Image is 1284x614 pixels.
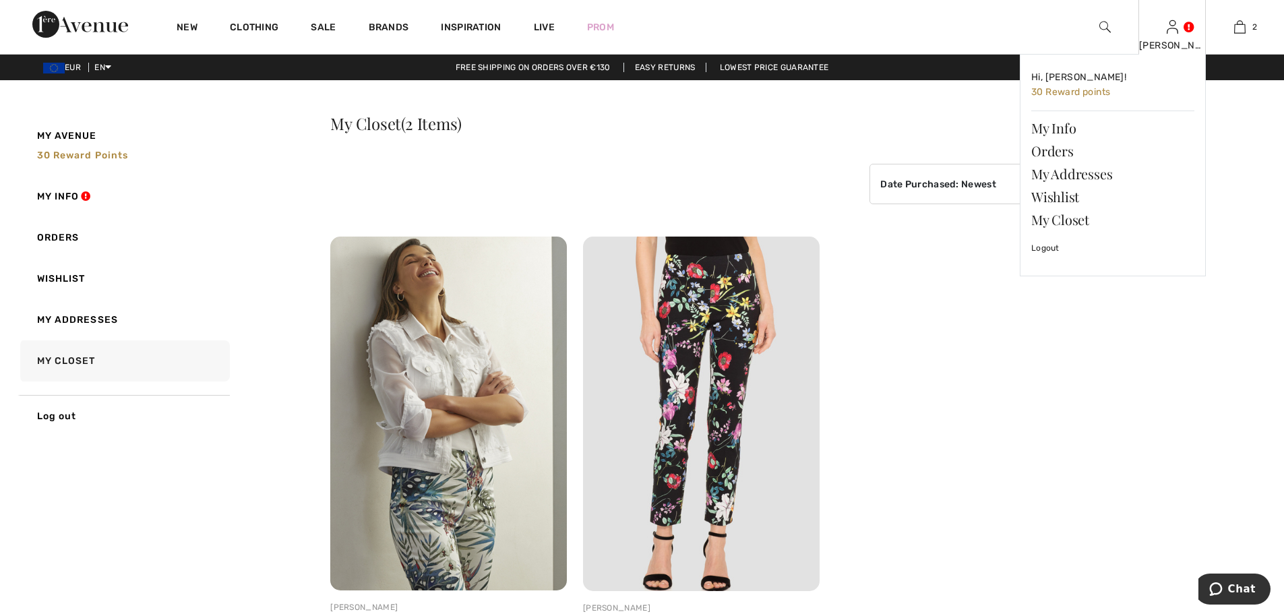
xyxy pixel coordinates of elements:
[1167,19,1178,35] img: My Info
[43,63,65,73] img: Euro
[18,258,230,299] a: Wishlist
[1031,65,1194,105] a: Hi, [PERSON_NAME]! 30 Reward points
[587,20,614,34] a: Prom
[18,395,230,437] a: Log out
[623,63,707,72] a: Easy Returns
[1031,117,1194,140] a: My Info
[1139,38,1205,53] div: [PERSON_NAME]
[583,237,820,591] img: joseph-ribkoff-pants-black-multi_191666a_1_96b3_search.jpg
[1031,71,1126,83] span: Hi, [PERSON_NAME]!
[1031,231,1194,265] a: Logout
[1031,162,1194,185] a: My Addresses
[401,113,461,134] span: (2 Items)
[37,150,129,161] span: 30 Reward points
[43,63,86,72] span: EUR
[709,63,840,72] a: Lowest Price Guarantee
[18,176,230,217] a: My Info
[445,63,621,72] a: Free shipping on orders over €130
[18,299,230,340] a: My Addresses
[1206,19,1273,35] a: 2
[94,63,111,72] span: EN
[1099,19,1111,35] img: search the website
[230,22,278,36] a: Clothing
[37,129,97,143] span: My Avenue
[1234,19,1246,35] img: My Bag
[1031,208,1194,231] a: My Closet
[1167,20,1178,33] a: Sign In
[1031,185,1194,208] a: Wishlist
[369,22,409,36] a: Brands
[1198,574,1271,607] iframe: Opens a widget where you can chat to one of our agents
[583,602,820,614] div: [PERSON_NAME]
[534,20,555,34] a: Live
[18,217,230,258] a: Orders
[18,340,230,381] a: My Closet
[330,115,1072,131] h3: My Closet
[177,22,197,36] a: New
[1031,140,1194,162] a: Orders
[1252,21,1257,33] span: 2
[32,11,128,38] img: 1ère Avenue
[441,22,501,36] span: Inspiration
[311,22,336,36] a: Sale
[330,237,567,590] img: joseph-ribkoff-pants-white-multi_202392_1_44fc_search.jpg
[1031,86,1110,98] span: 30 Reward points
[330,601,567,613] div: [PERSON_NAME]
